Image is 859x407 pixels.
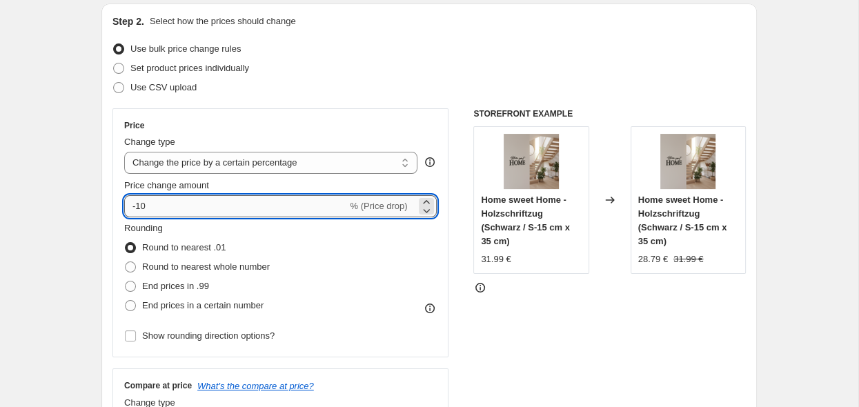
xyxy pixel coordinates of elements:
[124,120,144,131] h3: Price
[130,63,249,73] span: Set product prices individually
[124,380,192,391] h3: Compare at price
[473,108,746,119] h6: STOREFRONT EXAMPLE
[142,281,209,291] span: End prices in .99
[124,180,209,190] span: Price change amount
[130,82,197,92] span: Use CSV upload
[150,14,296,28] p: Select how the prices should change
[124,137,175,147] span: Change type
[638,252,668,266] div: 28.79 €
[142,330,275,341] span: Show rounding direction options?
[197,381,314,391] button: What's the compare at price?
[481,252,511,266] div: 31.99 €
[124,223,163,233] span: Rounding
[112,14,144,28] h2: Step 2.
[660,134,715,189] img: eit-Charakter-und-eine-Atmosph-re-in-der-man-sich-sofort-willkommen-f-hlt-dekorativer-Eyecatcher-...
[142,242,226,252] span: Round to nearest .01
[350,201,407,211] span: % (Price drop)
[481,195,570,246] span: Home sweet Home - Holzschriftzug (Schwarz / S-15 cm x 35 cm)
[504,134,559,189] img: eit-Charakter-und-eine-Atmosph-re-in-der-man-sich-sofort-willkommen-f-hlt-dekorativer-Eyecatcher-...
[638,195,727,246] span: Home sweet Home - Holzschriftzug (Schwarz / S-15 cm x 35 cm)
[423,155,437,169] div: help
[124,195,347,217] input: -15
[130,43,241,54] span: Use bulk price change rules
[673,252,703,266] strike: 31.99 €
[142,300,264,310] span: End prices in a certain number
[142,261,270,272] span: Round to nearest whole number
